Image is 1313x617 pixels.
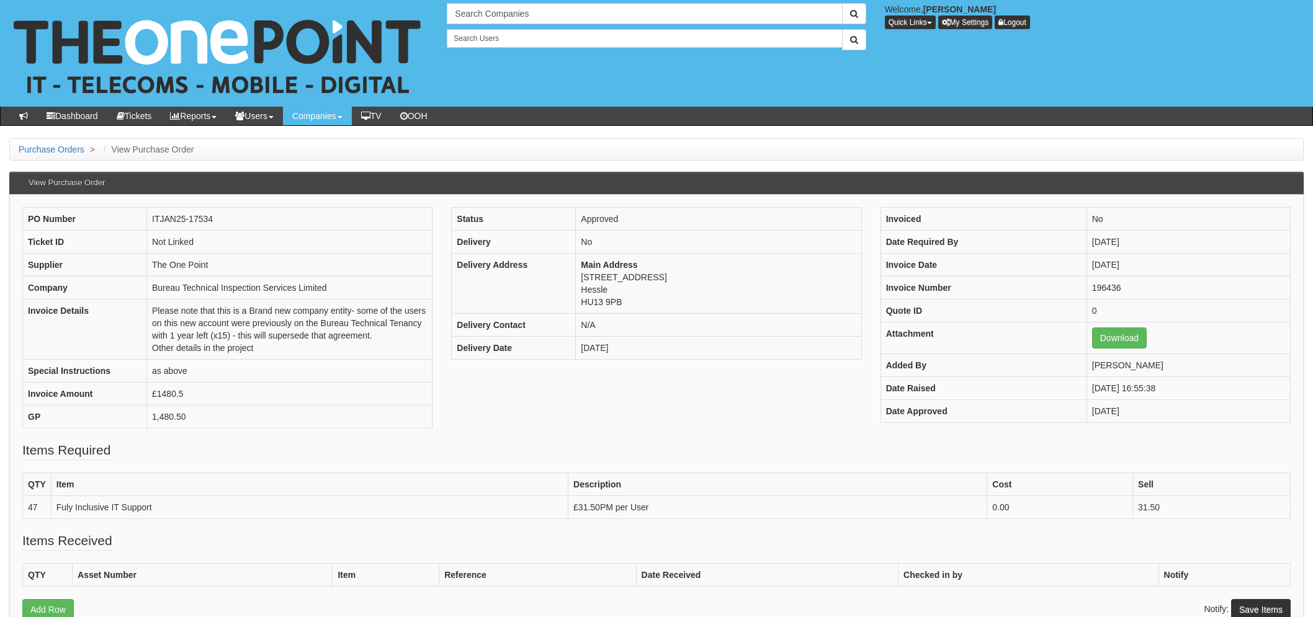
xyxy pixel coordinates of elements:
[352,107,391,125] a: TV
[147,359,432,382] td: as above
[147,405,432,428] td: 1,480.50
[1087,299,1290,322] td: 0
[23,563,73,586] th: QTY
[447,29,842,48] input: Search Users
[101,143,194,156] li: View Purchase Order
[576,336,861,359] td: [DATE]
[881,353,1087,376] th: Added By
[22,172,111,193] h3: View Purchase Order
[1087,253,1290,276] td: [DATE]
[23,473,52,495] th: QTY
[439,563,636,586] th: Reference
[1092,327,1147,348] a: Download
[1133,473,1291,495] th: Sell
[23,495,52,518] td: 47
[1158,563,1290,586] th: Notify
[23,359,147,382] th: Special Instructions
[452,336,576,359] th: Delivery Date
[23,405,147,428] th: GP
[881,399,1087,422] th: Date Approved
[452,313,576,336] th: Delivery Contact
[161,107,226,125] a: Reports
[938,16,993,29] a: My Settings
[447,3,842,24] input: Search Companies
[881,207,1087,230] th: Invoiced
[1133,495,1291,518] td: 31.50
[576,207,861,230] td: Approved
[37,107,107,125] a: Dashboard
[568,495,987,518] td: £31.50PM per User
[23,230,147,253] th: Ticket ID
[226,107,283,125] a: Users
[107,107,161,125] a: Tickets
[23,382,147,405] th: Invoice Amount
[73,563,333,586] th: Asset Number
[87,144,98,154] span: >
[995,16,1030,29] a: Logout
[1087,353,1290,376] td: [PERSON_NAME]
[23,299,147,359] th: Invoice Details
[147,230,432,253] td: Not Linked
[51,473,568,495] th: Item
[23,276,147,299] th: Company
[987,473,1133,495] th: Cost
[923,4,996,14] b: [PERSON_NAME]
[881,299,1087,322] th: Quote ID
[636,563,898,586] th: Date Received
[23,207,147,230] th: PO Number
[1087,207,1290,230] td: No
[452,207,576,230] th: Status
[581,260,637,270] b: Main Address
[452,230,576,253] th: Delivery
[881,276,1087,299] th: Invoice Number
[51,495,568,518] td: Fuly Inclusive IT Support
[147,253,432,276] td: The One Point
[1087,399,1290,422] td: [DATE]
[1087,230,1290,253] td: [DATE]
[881,230,1087,253] th: Date Required By
[452,253,576,313] th: Delivery Address
[22,531,112,551] legend: Items Received
[147,382,432,405] td: £1480.5
[876,3,1313,29] div: Welcome,
[881,376,1087,399] th: Date Raised
[19,144,84,154] a: Purchase Orders
[1087,276,1290,299] td: 196436
[576,313,861,336] td: N/A
[22,441,110,460] legend: Items Required
[391,107,437,125] a: OOH
[568,473,987,495] th: Description
[885,16,936,29] button: Quick Links
[898,563,1158,586] th: Checked in by
[881,253,1087,276] th: Invoice Date
[881,322,1087,353] th: Attachment
[23,253,147,276] th: Supplier
[147,276,432,299] td: Bureau Technical Inspection Services Limited
[576,253,861,313] td: [STREET_ADDRESS] Hessle HU13 9PB
[283,107,352,125] a: Companies
[1087,376,1290,399] td: [DATE] 16:55:38
[576,230,861,253] td: No
[987,495,1133,518] td: 0.00
[147,207,432,230] td: ITJAN25-17534
[147,299,432,359] td: Please note that this is a Brand new company entity- some of the users on this new account were p...
[333,563,439,586] th: Item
